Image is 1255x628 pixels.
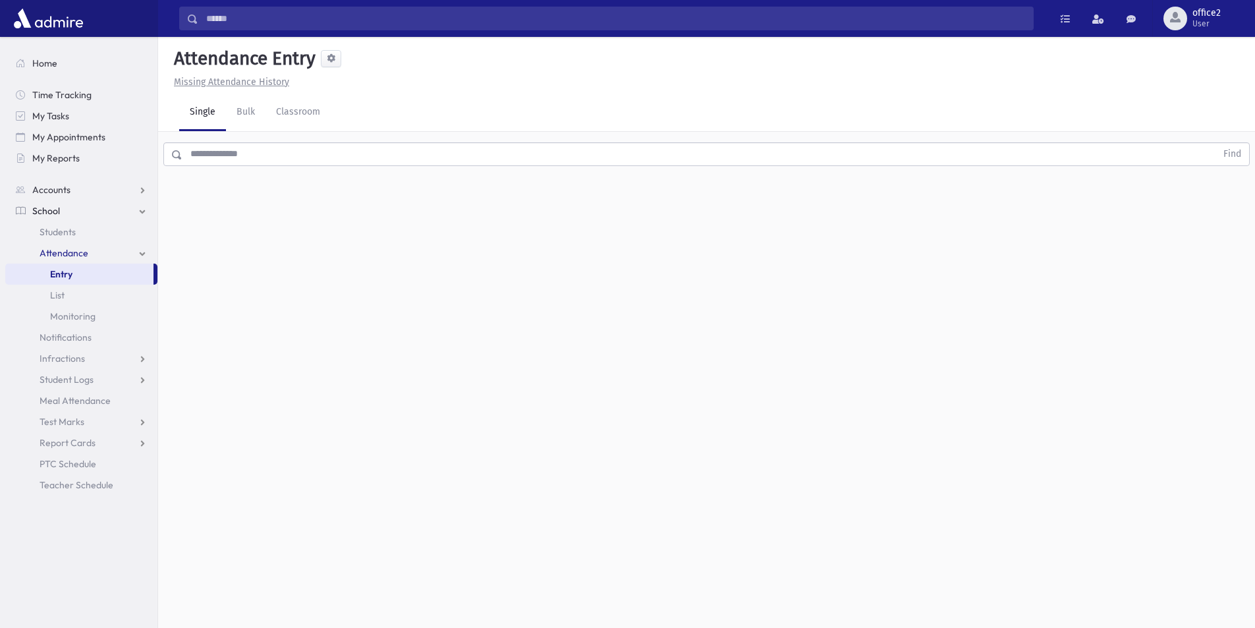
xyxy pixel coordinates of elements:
span: Report Cards [40,437,96,449]
span: office2 [1192,8,1221,18]
span: List [50,289,65,301]
a: Meal Attendance [5,390,157,411]
span: Students [40,226,76,238]
span: My Reports [32,152,80,164]
span: Student Logs [40,374,94,385]
span: Attendance [40,247,88,259]
a: Missing Attendance History [169,76,289,88]
a: Students [5,221,157,243]
button: Find [1215,143,1249,165]
a: List [5,285,157,306]
span: Entry [50,268,72,280]
input: Search [198,7,1033,30]
a: School [5,200,157,221]
a: Infractions [5,348,157,369]
a: Accounts [5,179,157,200]
a: My Reports [5,148,157,169]
a: Test Marks [5,411,157,432]
a: PTC Schedule [5,453,157,474]
a: My Tasks [5,105,157,127]
span: Accounts [32,184,70,196]
a: Bulk [226,94,265,131]
h5: Attendance Entry [169,47,316,70]
a: Entry [5,264,153,285]
span: Teacher Schedule [40,479,113,491]
span: My Appointments [32,131,105,143]
a: Student Logs [5,369,157,390]
a: Notifications [5,327,157,348]
a: Time Tracking [5,84,157,105]
a: Attendance [5,243,157,264]
a: Teacher Schedule [5,474,157,496]
a: Home [5,53,157,74]
u: Missing Attendance History [174,76,289,88]
span: PTC Schedule [40,458,96,470]
span: Test Marks [40,416,84,428]
span: My Tasks [32,110,69,122]
img: AdmirePro [11,5,86,32]
span: Home [32,57,57,69]
a: Classroom [265,94,331,131]
a: Report Cards [5,432,157,453]
span: User [1192,18,1221,29]
span: School [32,205,60,217]
a: Monitoring [5,306,157,327]
span: Notifications [40,331,92,343]
span: Meal Attendance [40,395,111,407]
a: My Appointments [5,127,157,148]
span: Monitoring [50,310,96,322]
span: Infractions [40,353,85,364]
a: Single [179,94,226,131]
span: Time Tracking [32,89,92,101]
